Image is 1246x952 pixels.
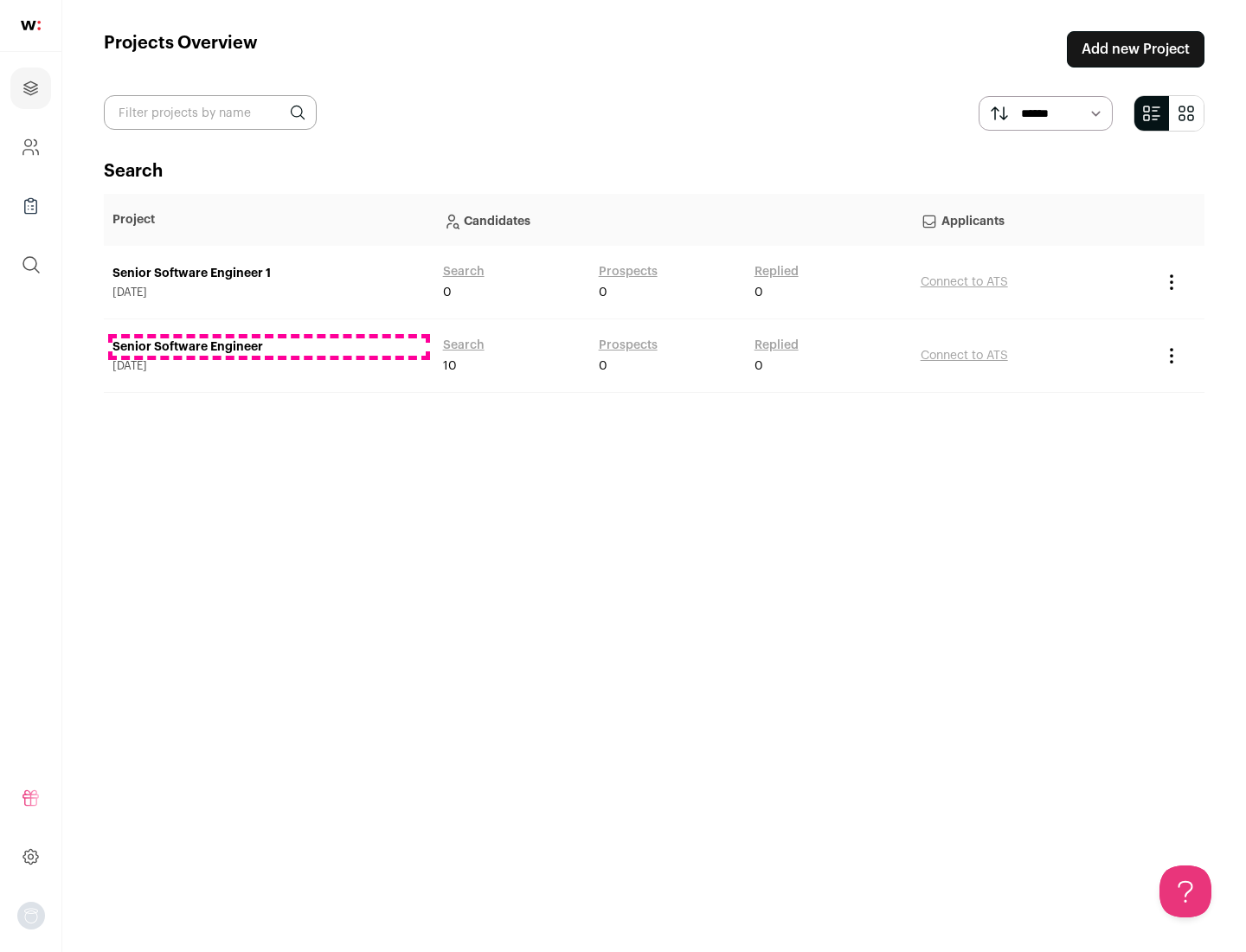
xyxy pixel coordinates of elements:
[921,276,1008,288] a: Connect to ATS
[112,338,426,356] a: Senior Software Engineer
[755,263,799,280] a: Replied
[755,357,763,375] span: 0
[921,350,1008,362] a: Connect to ATS
[599,357,607,375] span: 0
[921,203,1144,237] p: Applicants
[17,902,45,929] button: Open dropdown
[1159,865,1211,917] iframe: Help Scout Beacon - Open
[10,185,51,227] a: Company Lists
[112,265,426,282] a: Senior Software Engineer 1
[17,902,45,929] img: nopic.png
[1161,272,1182,293] button: Project Actions
[104,95,317,130] input: Filter projects by name
[104,31,258,68] h1: Projects Overview
[104,159,1204,183] h2: Search
[443,337,485,354] a: Search
[599,263,658,280] a: Prospects
[755,284,763,301] span: 0
[443,357,457,375] span: 10
[10,126,51,168] a: Company and ATS Settings
[112,211,426,228] p: Project
[443,284,452,301] span: 0
[599,337,658,354] a: Prospects
[755,337,799,354] a: Replied
[112,286,426,299] span: [DATE]
[21,21,41,30] img: wellfound-shorthand-0d5821cbd27db2630d0214b213865d53afaa358527fdda9d0ea32b1df1b89c2c.svg
[1067,31,1204,68] a: Add new Project
[443,263,485,280] a: Search
[599,284,607,301] span: 0
[1161,345,1182,366] button: Project Actions
[112,359,426,373] span: [DATE]
[10,68,51,109] a: Projects
[443,203,903,237] p: Candidates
